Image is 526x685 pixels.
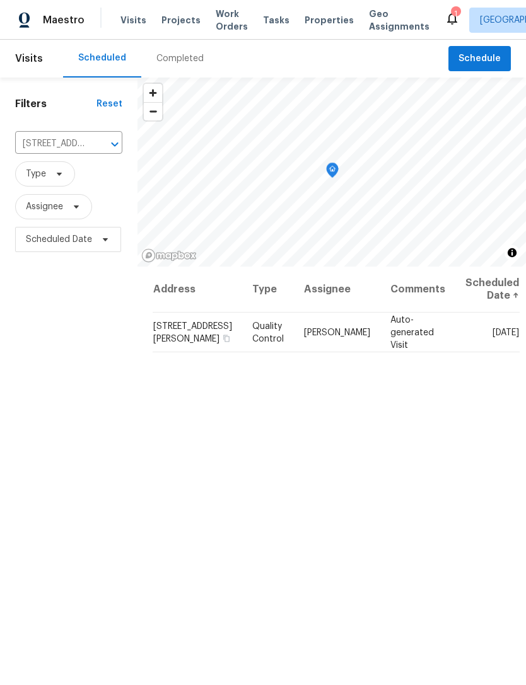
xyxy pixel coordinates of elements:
div: Scheduled [78,52,126,64]
span: Visits [15,45,43,72]
th: Comments [380,267,455,313]
button: Zoom in [144,84,162,102]
span: Properties [305,14,354,26]
button: Zoom out [144,102,162,120]
button: Open [106,135,124,153]
span: Quality Control [252,321,284,343]
input: Search for an address... [15,134,87,154]
span: Projects [161,14,201,26]
h1: Filters [15,98,96,110]
span: Maestro [43,14,85,26]
span: Toggle attribution [508,246,516,260]
span: Zoom out [144,103,162,120]
th: Address [153,267,242,313]
div: 1 [451,8,460,20]
button: Toggle attribution [505,245,520,260]
span: Schedule [459,51,501,67]
button: Schedule [448,46,511,72]
span: [STREET_ADDRESS][PERSON_NAME] [153,321,232,343]
div: Completed [156,52,204,65]
span: Assignee [26,200,63,213]
span: [PERSON_NAME] [304,328,370,337]
span: Auto-generated Visit [390,315,434,349]
span: Tasks [263,16,289,25]
th: Type [242,267,294,313]
span: Work Orders [216,8,248,33]
a: Mapbox homepage [141,248,197,263]
div: Map marker [326,163,339,182]
div: Reset [96,98,122,110]
button: Copy Address [221,332,232,343]
th: Assignee [294,267,380,313]
span: Type [26,168,46,180]
span: Geo Assignments [369,8,430,33]
span: Scheduled Date [26,233,92,246]
span: Visits [120,14,146,26]
th: Scheduled Date ↑ [455,267,520,313]
span: [DATE] [493,328,519,337]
